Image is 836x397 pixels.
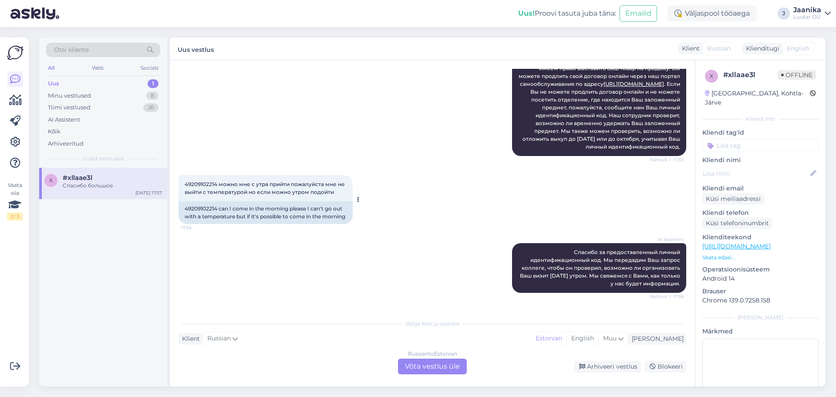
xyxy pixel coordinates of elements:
div: Jaanika [793,7,821,14]
span: Nähtud ✓ 17:56 [650,293,684,300]
span: x [710,73,713,79]
div: Küsi telefoninumbrit [702,217,772,229]
div: Vaata siia [7,181,23,221]
div: All [46,62,56,74]
div: Valige keel ja vastake [179,320,686,328]
span: English [787,44,809,53]
div: Väljaspool tööaega [667,6,757,21]
div: Arhiveeritud [48,139,84,148]
div: Kliendi info [702,115,819,123]
input: Lisa nimi [703,169,809,178]
span: 17:56 [181,224,214,231]
div: 36 [143,103,158,112]
p: Android 14 [702,274,819,283]
div: AI Assistent [48,115,80,124]
div: Estonian [531,332,566,345]
a: JaanikaLuutar OÜ [793,7,831,20]
p: Kliendi telefon [702,208,819,217]
span: Offline [778,70,816,80]
div: Arhiveeri vestlus [574,361,641,373]
div: [DATE] 17:57 [135,190,162,196]
div: Tiimi vestlused [48,103,91,112]
div: [GEOGRAPHIC_DATA], Kohtla-Järve [705,89,810,107]
div: Kõik [48,127,61,136]
p: Klienditeekond [702,233,819,242]
div: [PERSON_NAME] [628,334,684,343]
span: Muu [603,334,617,342]
span: Russian [707,44,731,53]
div: # xllaae3l [723,70,778,80]
div: 8 [146,92,158,100]
div: Luutar OÜ [793,14,821,20]
p: Kliendi email [702,184,819,193]
div: Blokeeri [644,361,686,373]
p: Kliendi tag'id [702,128,819,137]
span: Uued vestlused [83,155,124,163]
p: Märkmed [702,327,819,336]
div: Klienditugi [742,44,779,53]
div: Proovi tasuta juba täna: [518,8,616,19]
p: Vaata edasi ... [702,254,819,261]
span: x [49,177,53,183]
div: Socials [139,62,160,74]
span: Russian [207,334,231,343]
p: Kliendi nimi [702,156,819,165]
img: Askly Logo [7,44,24,61]
span: Otsi kliente [54,45,89,54]
input: Lisa tag [702,139,819,152]
div: Web [90,62,105,74]
a: [URL][DOMAIN_NAME] [702,242,771,250]
b: Uus! [518,9,535,17]
p: Brauser [702,287,819,296]
p: Operatsioonisüsteem [702,265,819,274]
p: Chrome 139.0.7258.158 [702,296,819,305]
div: 49209102214 can I come in the morning please I can't go out with a temperature but if it's possib... [179,201,353,224]
span: 49209102214 можно мне с утра прийти пожалуйста мне не выйти с температурой но если можно утром по... [185,181,346,195]
div: [PERSON_NAME] [702,314,819,322]
button: Emailid [620,5,657,22]
div: J [778,7,790,20]
span: Nähtud ✓ 17:53 [650,156,684,163]
div: Klient [179,334,200,343]
label: Uus vestlus [178,43,214,54]
div: 2 / 3 [7,213,23,221]
div: 1 [148,79,158,88]
div: Küsi meiliaadressi [702,193,764,205]
div: Minu vestlused [48,92,91,100]
a: [URL][DOMAIN_NAME] [603,81,664,87]
div: Russian to Estonian [408,350,457,358]
span: Спасибо за предоставленный личный идентификационный код. Мы передадим Ваш запрос коллеге, чтобы о... [520,249,681,287]
div: Uus [48,79,59,88]
div: Спасибо большое [63,182,162,190]
div: Klient [678,44,700,53]
div: English [566,332,598,345]
div: Võta vestlus üle [398,359,467,374]
span: #xllaae3l [63,174,92,182]
span: AI Assistent [651,236,684,243]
